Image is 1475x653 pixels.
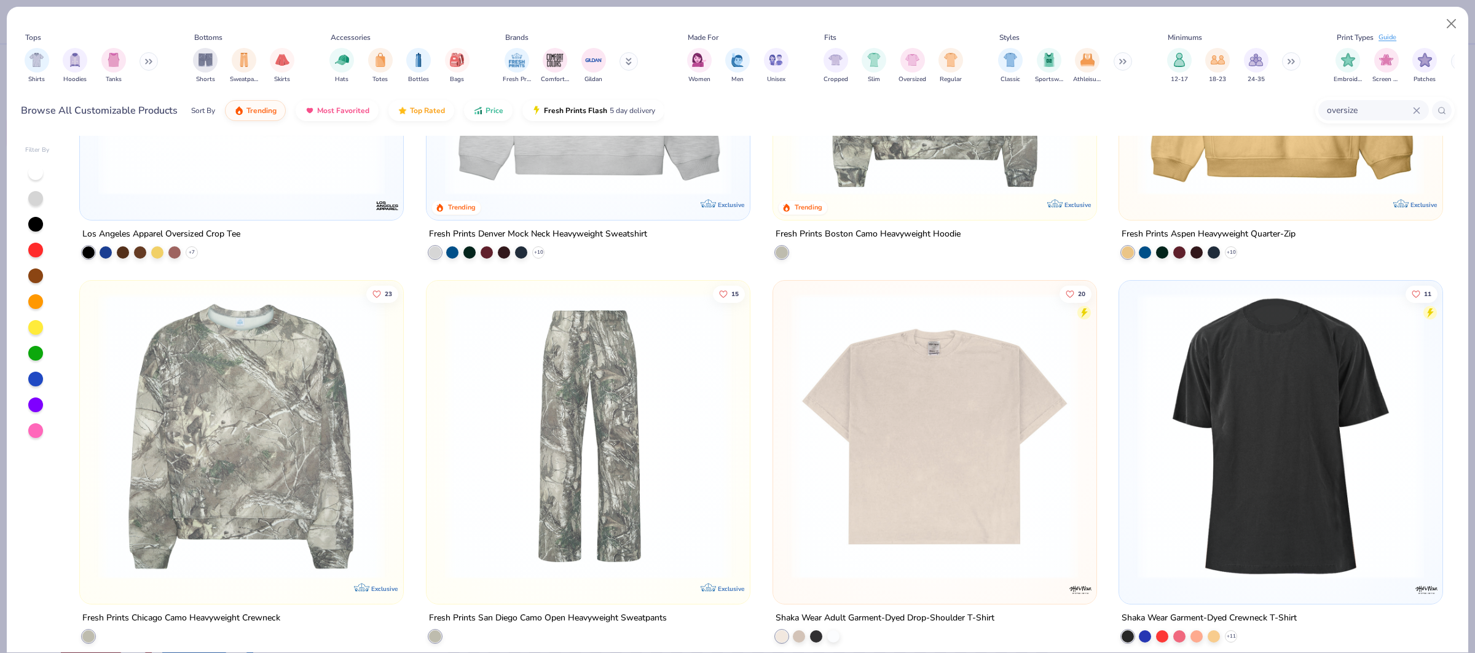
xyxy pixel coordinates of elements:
[731,75,744,84] span: Men
[862,48,886,84] button: filter button
[225,100,286,121] button: Trending
[764,48,789,84] button: filter button
[764,48,789,84] div: filter for Unisex
[688,32,718,43] div: Made For
[546,51,564,69] img: Comfort Colors Image
[317,106,369,115] span: Most Favorited
[776,227,961,242] div: Fresh Prints Boston Camo Heavyweight Hoodie
[331,32,371,43] div: Accessories
[335,53,349,67] img: Hats Image
[410,106,445,115] span: Top Rated
[408,75,429,84] span: Bottles
[92,293,391,579] img: d9105e28-ed75-4fdd-addc-8b592ef863ea
[541,48,569,84] button: filter button
[366,285,398,302] button: Like
[385,291,392,297] span: 23
[429,610,667,625] div: Fresh Prints San Diego Camo Open Heavyweight Sweatpants
[486,106,503,115] span: Price
[450,75,464,84] span: Bags
[234,106,244,115] img: trending.gif
[1244,48,1268,84] button: filter button
[1209,75,1226,84] span: 18-23
[450,53,463,67] img: Bags Image
[191,105,215,116] div: Sort By
[862,48,886,84] div: filter for Slim
[1042,53,1056,67] img: Sportswear Image
[107,53,120,67] img: Tanks Image
[445,48,470,84] div: filter for Bags
[905,53,919,67] img: Oversized Image
[533,249,543,256] span: + 10
[610,104,655,118] span: 5 day delivery
[867,53,881,67] img: Slim Image
[1379,33,1396,43] div: Guide
[1068,577,1092,601] img: Shaka Wear logo
[938,48,963,84] button: filter button
[1414,75,1436,84] span: Patches
[828,53,843,67] img: Cropped Image
[692,53,706,67] img: Women Image
[688,75,710,84] span: Women
[1334,75,1362,84] span: Embroidery
[1122,227,1296,242] div: Fresh Prints Aspen Heavyweight Quarter-Zip
[999,32,1020,43] div: Styles
[230,48,258,84] div: filter for Sweatpants
[1425,291,1432,297] span: 11
[196,75,215,84] span: Shorts
[68,53,82,67] img: Hoodies Image
[687,48,712,84] div: filter for Women
[544,106,607,115] span: Fresh Prints Flash
[63,75,87,84] span: Hoodies
[1326,103,1413,117] input: Try "T-Shirt"
[776,610,994,625] div: Shaka Wear Adult Garment-Dyed Drop-Shoulder T-Shirt
[541,48,569,84] div: filter for Comfort Colors
[101,48,126,84] button: filter button
[505,32,529,43] div: Brands
[522,100,664,121] button: Fresh Prints Flash5 day delivery
[713,285,745,302] button: Like
[1244,48,1268,84] div: filter for 24-35
[29,53,44,67] img: Shirts Image
[1035,75,1063,84] span: Sportswear
[329,48,354,84] button: filter button
[230,75,258,84] span: Sweatpants
[101,48,126,84] div: filter for Tanks
[1412,48,1437,84] div: filter for Patches
[581,48,606,84] div: filter for Gildan
[25,32,41,43] div: Tops
[1122,610,1297,625] div: Shaka Wear Garment-Dyed Crewneck T-Shirt
[1205,48,1230,84] button: filter button
[388,100,454,121] button: Top Rated
[718,584,744,592] span: Exclusive
[541,75,569,84] span: Comfort Colors
[439,293,737,579] img: f02e4b88-0b20-4b85-9247-e46aadf68cfa
[63,48,87,84] div: filter for Hoodies
[329,48,354,84] div: filter for Hats
[1167,48,1192,84] button: filter button
[503,48,531,84] div: filter for Fresh Prints
[868,75,880,84] span: Slim
[412,53,425,67] img: Bottles Image
[1341,53,1355,67] img: Embroidery Image
[584,75,602,84] span: Gildan
[335,75,348,84] span: Hats
[230,48,258,84] button: filter button
[737,293,1036,579] img: 3dd3edea-6e8e-4e3a-b8c6-e54fb5801a48
[785,293,1084,579] img: 464ba24d-ee48-4cd8-a18e-4e3bbd643a12
[372,75,388,84] span: Totes
[406,48,431,84] div: filter for Bottles
[246,106,277,115] span: Trending
[718,201,744,209] span: Exclusive
[194,32,222,43] div: Bottoms
[731,291,739,297] span: 15
[391,293,690,579] img: 7c13c228-decd-4195-935b-6ba5202a4a9e
[275,53,289,67] img: Skirts Image
[1249,53,1263,67] img: 24-35 Image
[193,48,218,84] div: filter for Shorts
[82,610,280,625] div: Fresh Prints Chicago Camo Heavyweight Crewneck
[1372,75,1401,84] span: Screen Print
[1406,285,1438,302] button: Like
[824,48,848,84] button: filter button
[824,48,848,84] div: filter for Cropped
[725,48,750,84] div: filter for Men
